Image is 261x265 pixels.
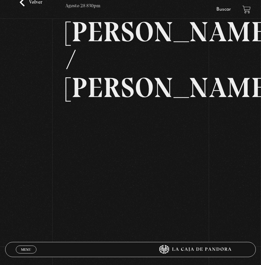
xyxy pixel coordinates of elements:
iframe: Dailymotion video player – PROGRAMA 28-8- TRUMP - MADURO [65,111,196,184]
h2: [PERSON_NAME] / [PERSON_NAME] [65,18,196,102]
span: Cerrar [19,253,33,257]
a: Buscar [216,7,231,12]
span: Menu [21,248,31,251]
a: View your shopping cart [242,5,251,14]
